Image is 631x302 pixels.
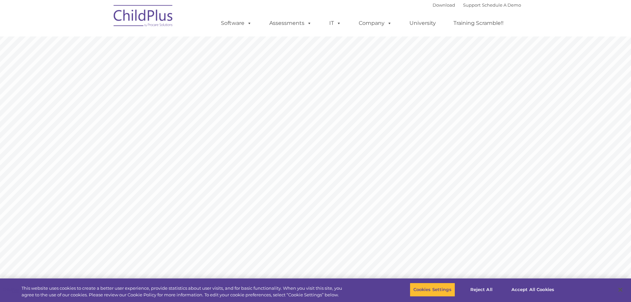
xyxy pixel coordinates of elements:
a: Schedule A Demo [482,2,521,8]
a: University [403,17,443,30]
button: Reject All [461,283,502,297]
button: Cookies Settings [410,283,455,297]
button: Accept All Cookies [508,283,558,297]
button: Close [613,282,628,297]
div: This website uses cookies to create a better user experience, provide statistics about user visit... [22,285,347,298]
a: IT [323,17,348,30]
font: | [433,2,521,8]
a: Training Scramble!! [447,17,510,30]
a: Support [463,2,481,8]
a: Software [214,17,258,30]
a: Assessments [263,17,318,30]
a: Download [433,2,455,8]
img: ChildPlus by Procare Solutions [110,0,177,33]
a: Company [352,17,398,30]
